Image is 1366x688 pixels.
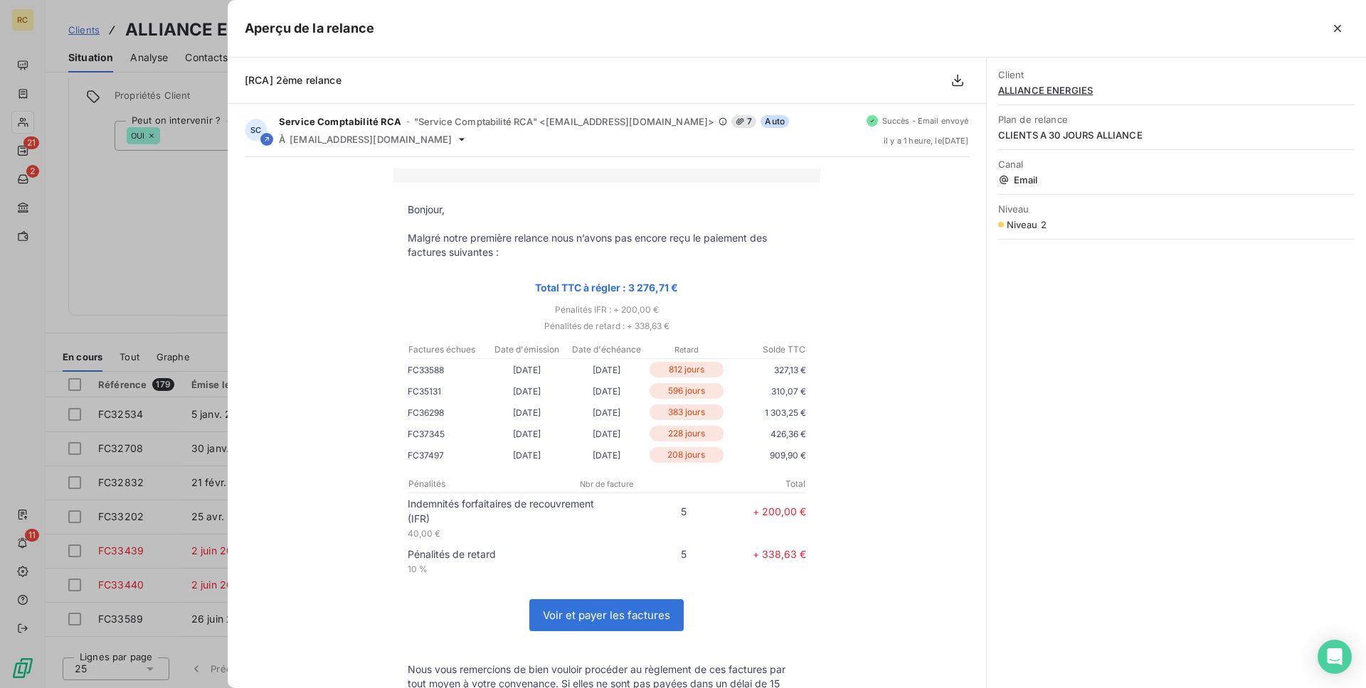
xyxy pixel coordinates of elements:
[408,448,487,463] p: FC37497
[726,384,806,399] p: 310,07 €
[727,343,805,356] p: Solde TTC
[393,318,820,334] p: Pénalités de retard : + 338,63 €
[408,526,607,541] p: 40,00 €
[650,383,724,399] p: 596 jours
[408,343,487,356] p: Factures échues
[408,279,806,296] p: Total TTC à régler : 3 276,71 €
[408,203,806,217] p: Bonjour,
[408,547,607,561] p: Pénalités de retard
[408,384,487,399] p: FC35131
[290,134,452,145] span: [EMAIL_ADDRESS][DOMAIN_NAME]
[607,504,687,519] p: 5
[408,496,607,526] p: Indemnités forfaitaires de recouvrement (IFR)
[487,448,567,463] p: [DATE]
[408,478,540,490] p: Pénalités
[687,547,806,561] p: + 338,63 €
[487,426,567,441] p: [DATE]
[279,116,402,127] span: Service Comptabilité RCA
[245,18,374,38] h5: Aperçu de la relance
[541,478,672,490] p: Nbr de facture
[884,136,969,145] span: il y a 1 heure , le [DATE]
[647,343,726,356] p: Retard
[567,448,647,463] p: [DATE]
[530,600,683,630] a: Voir et payer les factures
[650,426,724,441] p: 228 jours
[607,547,687,561] p: 5
[408,231,806,259] p: Malgré notre première relance nous n’avons pas encore reçu le paiement des factures suivantes :
[726,362,806,377] p: 327,13 €
[567,426,647,441] p: [DATE]
[882,117,969,125] span: Succès - Email envoyé
[650,404,724,420] p: 383 jours
[650,447,724,463] p: 208 jours
[487,384,567,399] p: [DATE]
[998,114,1355,125] span: Plan de relance
[408,561,607,576] p: 10 %
[998,174,1355,186] span: Email
[245,119,268,141] div: SC
[414,116,715,127] span: "Service Comptabilité RCA" <[EMAIL_ADDRESS][DOMAIN_NAME]>
[998,158,1355,170] span: Canal
[393,301,820,318] p: Pénalités IFR : + 200,00 €
[245,74,341,86] span: [RCA] 2ème relance
[279,134,285,145] span: À
[731,115,756,128] span: 7
[408,362,487,377] p: FC33588
[726,405,806,420] p: 1 303,25 €
[567,362,647,377] p: [DATE]
[1318,640,1352,674] div: Open Intercom Messenger
[998,85,1355,96] span: ALLIANCE ENERGIES
[998,129,1355,141] span: CLIENTS A 30 JOURS ALLIANCE
[567,405,647,420] p: [DATE]
[726,448,806,463] p: 909,90 €
[726,426,806,441] p: 426,36 €
[1007,219,1047,230] span: Niveau 2
[487,362,567,377] p: [DATE]
[408,426,487,441] p: FC37345
[650,362,724,377] p: 812 jours
[998,69,1355,80] span: Client
[761,115,789,128] span: Auto
[674,478,805,490] p: Total
[408,405,487,420] p: FC36298
[687,504,806,519] p: + 200,00 €
[406,117,410,126] span: -
[567,384,647,399] p: [DATE]
[488,343,566,356] p: Date d'émission
[568,343,646,356] p: Date d'échéance
[998,203,1355,215] span: Niveau
[487,405,567,420] p: [DATE]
